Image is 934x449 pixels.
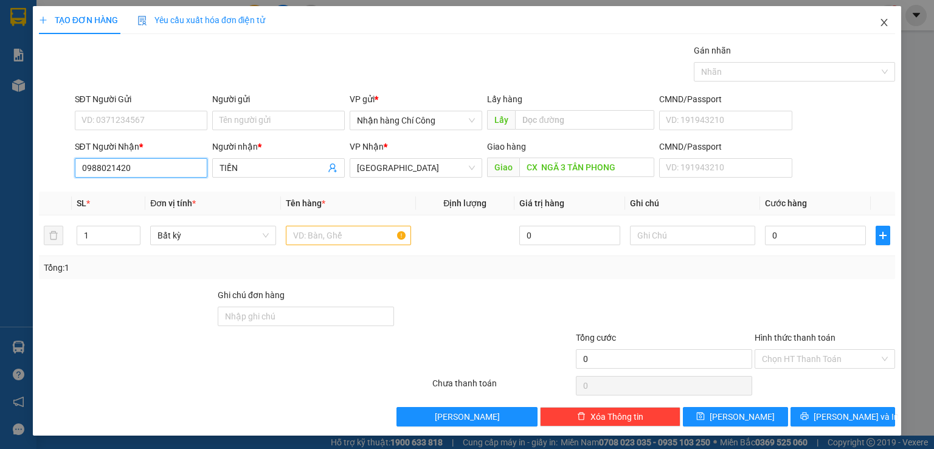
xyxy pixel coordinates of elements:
span: Lấy hàng [487,94,522,104]
span: user-add [328,163,337,173]
span: Nhận hàng Chí Công [357,111,475,130]
span: Đơn vị tính [150,198,196,208]
button: plus [876,226,890,245]
span: Định lượng [443,198,486,208]
th: Ghi chú [625,192,760,215]
span: [PERSON_NAME] [435,410,500,423]
span: Cước hàng [765,198,807,208]
span: Lấy [487,110,515,130]
span: plus [876,231,890,240]
span: Giá trị hàng [519,198,564,208]
input: Dọc đường [515,110,654,130]
button: delete [44,226,63,245]
button: deleteXóa Thông tin [540,407,680,426]
span: [PERSON_NAME] [710,410,775,423]
label: Gán nhãn [694,46,731,55]
input: VD: Bàn, Ghế [286,226,411,245]
span: save [696,412,705,422]
div: Người nhận [212,140,345,153]
span: Tổng cước [576,333,616,343]
span: SL [77,198,86,208]
span: delete [577,412,586,422]
div: CMND/Passport [659,92,792,106]
button: save[PERSON_NAME] [683,407,788,426]
span: [PERSON_NAME] và In [814,410,899,423]
span: close [879,18,889,27]
span: Giao [487,158,519,177]
div: CMND/Passport [659,140,792,153]
input: Ghi chú đơn hàng [218,307,394,326]
button: [PERSON_NAME] [396,407,537,426]
span: Giao hàng [487,142,526,151]
span: Sài Gòn [357,159,475,177]
input: 0 [519,226,620,245]
div: VP gửi [350,92,482,106]
span: printer [800,412,809,422]
span: Yêu cầu xuất hóa đơn điện tử [137,15,266,25]
span: Tên hàng [286,198,325,208]
input: Dọc đường [519,158,654,177]
div: SĐT Người Nhận [75,140,207,153]
span: VP Nhận [350,142,384,151]
div: Chưa thanh toán [431,377,574,398]
label: Hình thức thanh toán [755,333,835,343]
span: Xóa Thông tin [590,410,643,423]
div: SĐT Người Gửi [75,92,207,106]
input: Ghi Chú [630,226,755,245]
button: Close [867,6,901,40]
label: Ghi chú đơn hàng [218,290,285,300]
span: TẠO ĐƠN HÀNG [39,15,118,25]
div: Người gửi [212,92,345,106]
div: Tổng: 1 [44,261,361,274]
span: plus [39,16,47,24]
span: Bất kỳ [157,226,268,245]
img: icon [137,16,147,26]
button: printer[PERSON_NAME] và In [790,407,896,426]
